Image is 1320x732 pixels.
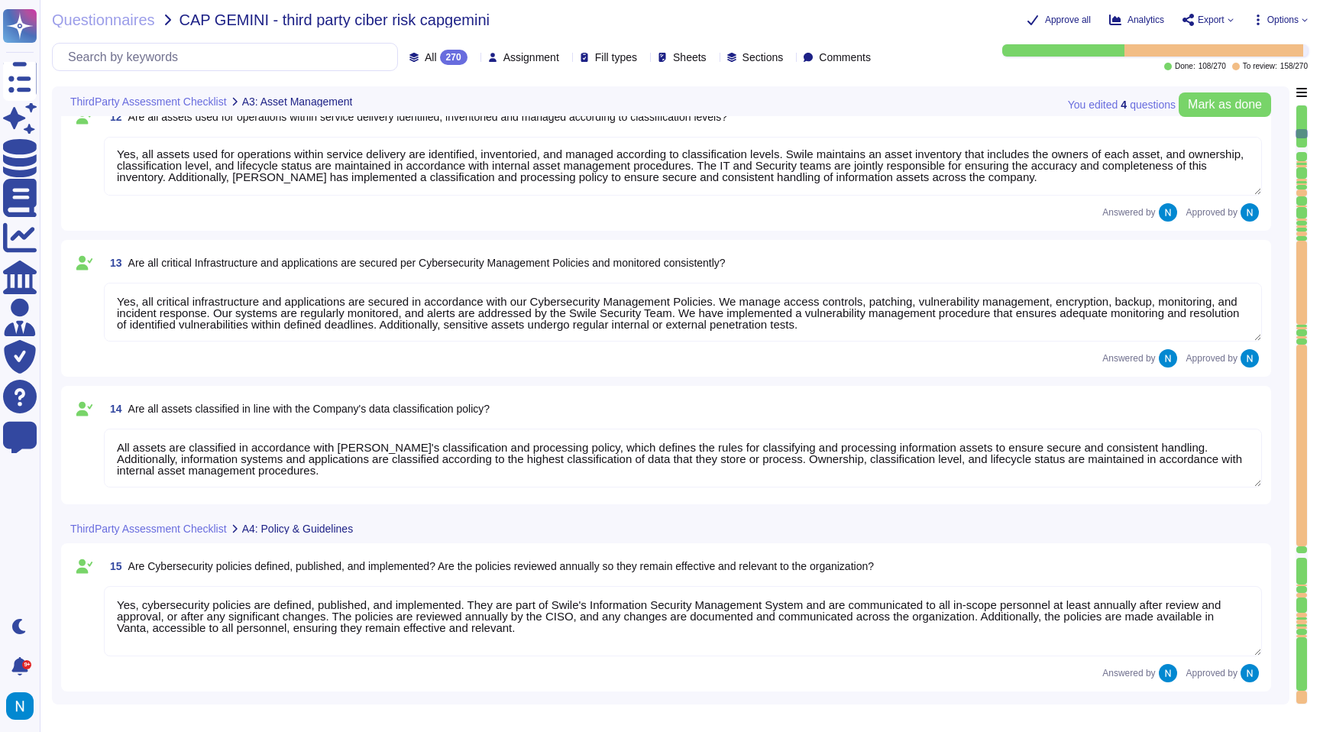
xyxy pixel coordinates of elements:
[1121,99,1127,110] b: 4
[104,429,1262,487] textarea: All assets are classified in accordance with [PERSON_NAME]'s classification and processing policy...
[1186,208,1237,217] span: Approved by
[425,52,437,63] span: All
[70,96,227,107] span: ThirdParty Assessment Checklist
[1188,99,1262,111] span: Mark as done
[1159,203,1177,222] img: user
[1280,63,1308,70] span: 158 / 270
[503,52,559,63] span: Assignment
[673,52,707,63] span: Sheets
[104,561,122,572] span: 15
[1127,15,1164,24] span: Analytics
[1241,203,1259,222] img: user
[1243,63,1277,70] span: To review:
[1198,15,1225,24] span: Export
[22,660,31,669] div: 9+
[1102,208,1155,217] span: Answered by
[70,523,227,534] span: ThirdParty Assessment Checklist
[180,12,490,28] span: CAP GEMINI - third party ciber risk capgemini
[104,283,1262,342] textarea: Yes, all critical infrastructure and applications are secured in accordance with our Cybersecurit...
[6,692,34,720] img: user
[242,523,354,534] span: A4: Policy & Guidelines
[1045,15,1091,24] span: Approve all
[742,52,784,63] span: Sections
[595,52,637,63] span: Fill types
[1068,99,1176,110] span: You edited question s
[128,560,874,572] span: Are Cybersecurity policies defined, published, and implemented? Are the policies reviewed annuall...
[1159,664,1177,682] img: user
[1267,15,1299,24] span: Options
[1241,664,1259,682] img: user
[1102,669,1155,678] span: Answered by
[1109,14,1164,26] button: Analytics
[1159,349,1177,368] img: user
[104,137,1262,196] textarea: Yes, all assets used for operations within service delivery are identified, inventoried, and mana...
[819,52,871,63] span: Comments
[1179,92,1271,117] button: Mark as done
[1241,349,1259,368] img: user
[3,689,44,723] button: user
[128,257,726,269] span: Are all critical Infrastructure and applications are secured per Cybersecurity Management Policie...
[1186,669,1237,678] span: Approved by
[104,112,122,122] span: 12
[1186,354,1237,363] span: Approved by
[1199,63,1226,70] span: 108 / 270
[104,403,122,414] span: 14
[104,586,1262,656] textarea: Yes, cybersecurity policies are defined, published, and implemented. They are part of Swile's Inf...
[60,44,397,70] input: Search by keywords
[128,111,727,123] span: Are all assets used for operations within service delivery identified, inventoried and managed ac...
[1102,354,1155,363] span: Answered by
[52,12,155,28] span: Questionnaires
[242,96,353,107] span: A3: Asset Management
[1027,14,1091,26] button: Approve all
[104,257,122,268] span: 13
[1175,63,1195,70] span: Done:
[440,50,467,65] div: 270
[128,403,490,415] span: Are all assets classified in line with the Company's data classification policy?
